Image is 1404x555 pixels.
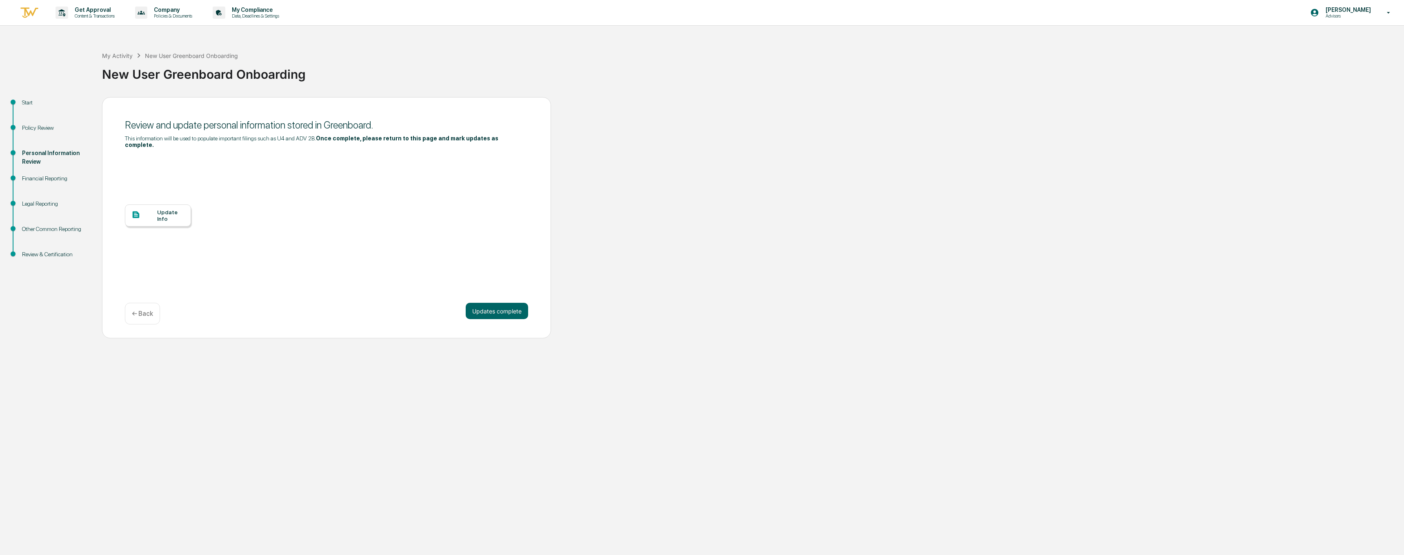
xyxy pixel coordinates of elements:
p: Company [147,7,196,13]
div: Review and update personal information stored in Greenboard. [125,119,528,131]
div: Update Info [157,209,184,222]
div: Legal Reporting [22,200,89,208]
div: New User Greenboard Onboarding [145,52,238,59]
div: Financial Reporting [22,174,89,183]
p: Advisors [1319,13,1375,19]
div: Policy Review [22,124,89,132]
p: Get Approval [68,7,119,13]
iframe: Open customer support [1378,528,1400,550]
div: Other Common Reporting [22,225,89,233]
div: Personal Information Review [22,149,89,166]
div: My Activity [102,52,133,59]
img: logo [20,6,39,20]
p: Data, Deadlines & Settings [225,13,283,19]
p: Content & Transactions [68,13,119,19]
p: My Compliance [225,7,283,13]
button: Updates complete [466,303,528,319]
p: ← Back [132,310,153,317]
div: Start [22,98,89,107]
div: New User Greenboard Onboarding [102,60,1400,82]
b: Once complete, please return to this page and mark updates as complete. [125,135,498,148]
p: Policies & Documents [147,13,196,19]
p: [PERSON_NAME] [1319,7,1375,13]
div: This information will be used to populate important filings such as U4 and ADV 2B. [125,135,528,148]
div: Review & Certification [22,250,89,259]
